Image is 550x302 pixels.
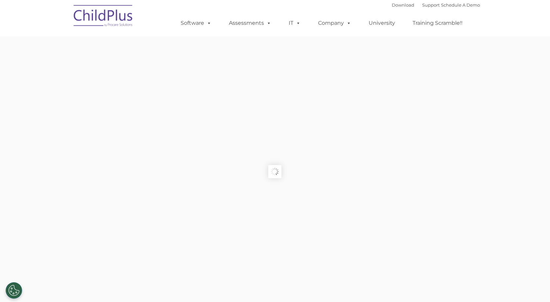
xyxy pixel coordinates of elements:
a: Company [312,17,358,30]
a: Training Scramble!! [406,17,469,30]
a: IT [282,17,307,30]
font: | [392,2,480,8]
a: Schedule A Demo [441,2,480,8]
button: Cookies Settings [6,282,22,299]
a: Assessments [222,17,278,30]
img: ChildPlus by Procare Solutions [70,0,136,33]
a: Software [174,17,218,30]
a: University [362,17,402,30]
a: Download [392,2,414,8]
a: Support [422,2,440,8]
